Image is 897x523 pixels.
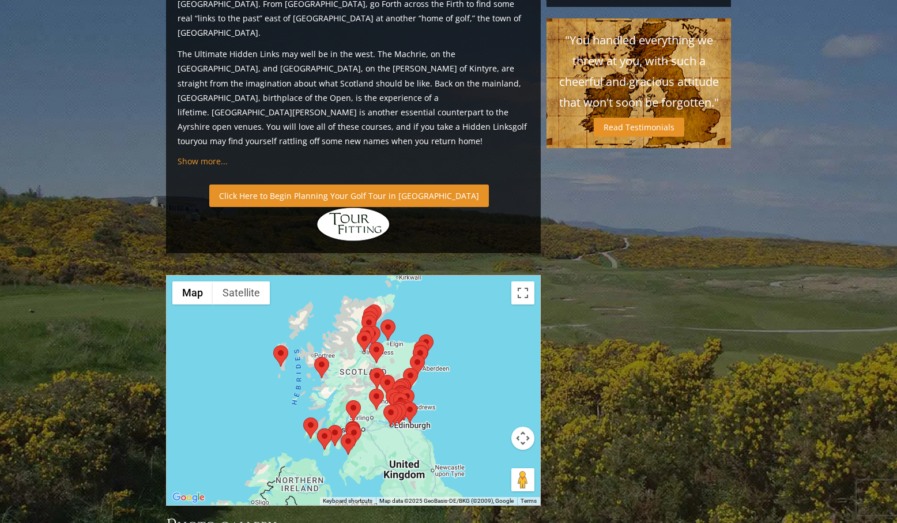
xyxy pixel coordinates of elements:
button: Show satellite imagery [213,281,270,304]
p: "You handled everything we threw at you, with such a cheerful and gracious attitude that won't so... [558,30,719,113]
a: Open this area in Google Maps (opens a new window) [169,490,208,505]
button: Keyboard shortcuts [323,497,372,505]
img: Hidden Links [316,207,391,242]
button: Show street map [172,281,213,304]
button: Toggle fullscreen view [511,281,534,304]
span: Map data ©2025 GeoBasis-DE/BKG (©2009), Google [379,498,514,504]
img: Google [169,490,208,505]
a: Terms (opens in new tab) [521,498,537,504]
a: Show more... [178,156,228,167]
a: Read Testimonials [594,118,684,137]
a: Click Here to Begin Planning Your Golf Tour in [GEOGRAPHIC_DATA] [209,185,489,207]
button: Map camera controls [511,427,534,450]
button: Drag Pegman onto the map to open Street View [511,468,534,491]
p: The Ultimate Hidden Links may well be in the west. The Machrie, on the [GEOGRAPHIC_DATA], and [GE... [178,47,529,148]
